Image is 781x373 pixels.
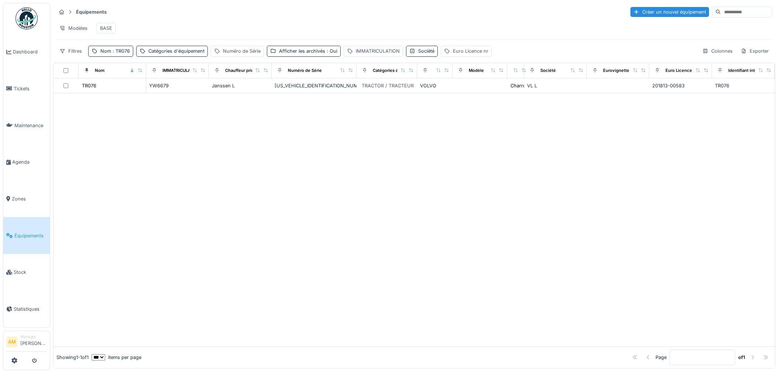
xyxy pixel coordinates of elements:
div: Modèles [56,23,91,34]
li: [PERSON_NAME] [20,334,47,350]
span: Agenda [12,158,47,165]
div: TRACTOR / TRACTEUR [362,82,414,89]
div: Société [418,48,434,55]
span: Maintenance [14,122,47,129]
span: Tickets [14,85,47,92]
a: Équipements [3,217,50,254]
a: Maintenance [3,107,50,144]
div: Nom [95,67,104,74]
span: : TR076 [111,48,130,54]
span: Statistiques [14,306,47,313]
div: IMMATRICULATION [356,48,400,55]
a: AM Manager[PERSON_NAME] [6,334,47,352]
div: Afficher les archivés [279,48,337,55]
div: Eurovignette valide jusque [603,67,657,74]
div: [US_VEHICLE_IDENTIFICATION_NUMBER] [275,82,354,89]
div: Showing 1 - 1 of 1 [56,354,89,361]
div: Euro Licence nr [665,67,697,74]
div: IMMATRICULATION [162,67,201,74]
strong: of 1 [738,354,745,361]
div: Numéro de Série [223,48,261,55]
div: Numéro de Série [288,67,322,74]
li: AM [6,337,17,348]
a: Tickets [3,70,50,107]
div: TR076 [715,82,772,89]
div: VOLVO [420,82,450,89]
div: TR076 [82,82,96,89]
div: Société [540,67,556,74]
span: : Oui [325,48,337,54]
div: Filtres [56,46,85,56]
a: Stock [3,254,50,291]
img: Badge_color-CXgf-gQk.svg [16,7,38,29]
div: Nom [100,48,130,55]
div: items per page [92,354,141,361]
div: Charroi [510,82,527,89]
div: VL L [527,82,584,89]
div: Identifiant interne [728,67,764,74]
div: Janssen L [212,82,269,89]
div: Exporter [737,46,772,56]
div: Modèle [469,67,484,74]
span: Équipements [14,232,47,239]
div: Créer un nouvel équipement [630,7,709,17]
strong: Équipements [73,8,110,15]
div: Colonnes [699,46,736,56]
div: BASE [100,25,112,32]
div: 201813-00583 [652,82,709,89]
span: Stock [14,269,47,276]
a: Dashboard [3,34,50,70]
a: Statistiques [3,291,50,328]
div: Chauffeur principal [225,67,264,74]
div: YW6679 [149,82,206,89]
div: Manager [20,334,47,339]
div: Catégories d'équipement [148,48,204,55]
span: Zones [12,195,47,202]
a: Agenda [3,144,50,181]
a: Zones [3,181,50,217]
span: Dashboard [13,48,47,55]
div: Euro Licence nr [453,48,488,55]
div: Page [656,354,667,361]
div: Catégories d'équipement [373,67,424,74]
